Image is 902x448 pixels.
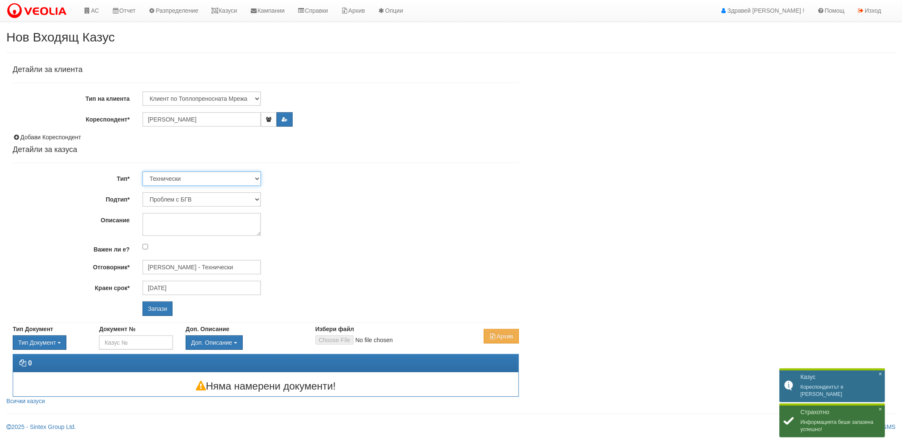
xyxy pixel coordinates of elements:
[801,373,881,381] h2: Казус
[879,371,882,378] span: ×
[6,281,136,292] label: Краен срок*
[315,325,354,333] label: Избери файл
[18,339,56,346] span: Тип Документ
[6,91,136,103] label: Тип на клиента
[143,112,261,127] input: ЕГН/Име/Адрес/Аб.№/Парт.№/Тел./Email
[143,281,261,295] input: Търсене по Име / Имейл
[801,338,881,346] h2: Казус
[6,112,136,124] label: Кореспондент*
[13,66,519,74] h4: Детайли за клиента
[6,30,896,44] h2: Нов Входящ Казус
[6,423,76,430] a: 2025 - Sintex Group Ltd.
[191,339,232,346] span: Доп. Описание
[6,213,136,224] label: Описание
[6,192,136,204] label: Подтип*
[99,325,135,333] label: Документ №
[779,404,885,437] div: Информацията беше запазена успешно!
[186,335,303,350] div: Двоен клик, за изчистване на избраната стойност.
[6,242,136,254] label: Важен ли е?
[186,335,243,350] button: Доп. Описание
[13,133,519,141] div: Добави Кореспондент
[13,335,86,350] div: Двоен клик, за изчистване на избраната стойност.
[6,260,136,271] label: Отговорник*
[801,409,881,416] h2: Страхотно
[779,334,885,367] div: Кореспондентът е [PERSON_NAME]
[99,335,173,350] input: Казус №
[779,369,885,402] div: Кореспондентът е [PERSON_NAME]
[186,325,229,333] label: Доп. Описание
[6,2,71,20] img: VeoliaLogo.png
[13,381,518,392] h3: Няма намерени документи!
[143,260,261,274] input: Търсене по Име / Имейл
[28,360,32,367] strong: 0
[143,301,173,316] input: Запази
[484,329,519,343] button: Архив
[13,146,519,154] h4: Детайли за казуса
[879,406,882,413] span: ×
[6,398,45,404] a: Всички казуси
[13,335,66,350] button: Тип Документ
[13,325,53,333] label: Тип Документ
[879,335,882,343] span: ×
